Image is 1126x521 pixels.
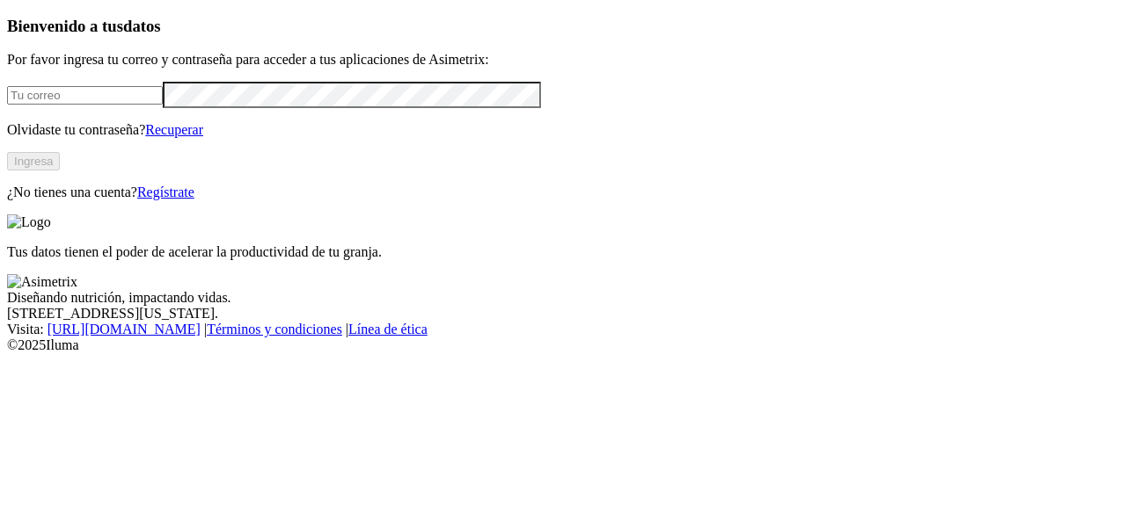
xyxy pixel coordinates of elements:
[7,52,1119,68] p: Por favor ingresa tu correo y contraseña para acceder a tus aplicaciones de Asimetrix:
[7,122,1119,138] p: Olvidaste tu contraseña?
[48,322,201,336] a: [URL][DOMAIN_NAME]
[348,322,428,336] a: Línea de ética
[137,185,194,199] a: Regístrate
[7,17,1119,36] h3: Bienvenido a tus
[7,322,1119,337] div: Visita : | |
[7,214,51,230] img: Logo
[7,86,163,105] input: Tu correo
[7,185,1119,200] p: ¿No tienes una cuenta?
[7,306,1119,322] div: [STREET_ADDRESS][US_STATE].
[7,244,1119,260] p: Tus datos tienen el poder de acelerar la productividad de tu granja.
[7,274,77,290] img: Asimetrix
[7,337,1119,353] div: © 2025 Iluma
[7,290,1119,306] div: Diseñando nutrición, impactando vidas.
[207,322,342,336] a: Términos y condiciones
[145,122,203,137] a: Recuperar
[123,17,161,35] span: datos
[7,152,60,170] button: Ingresa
